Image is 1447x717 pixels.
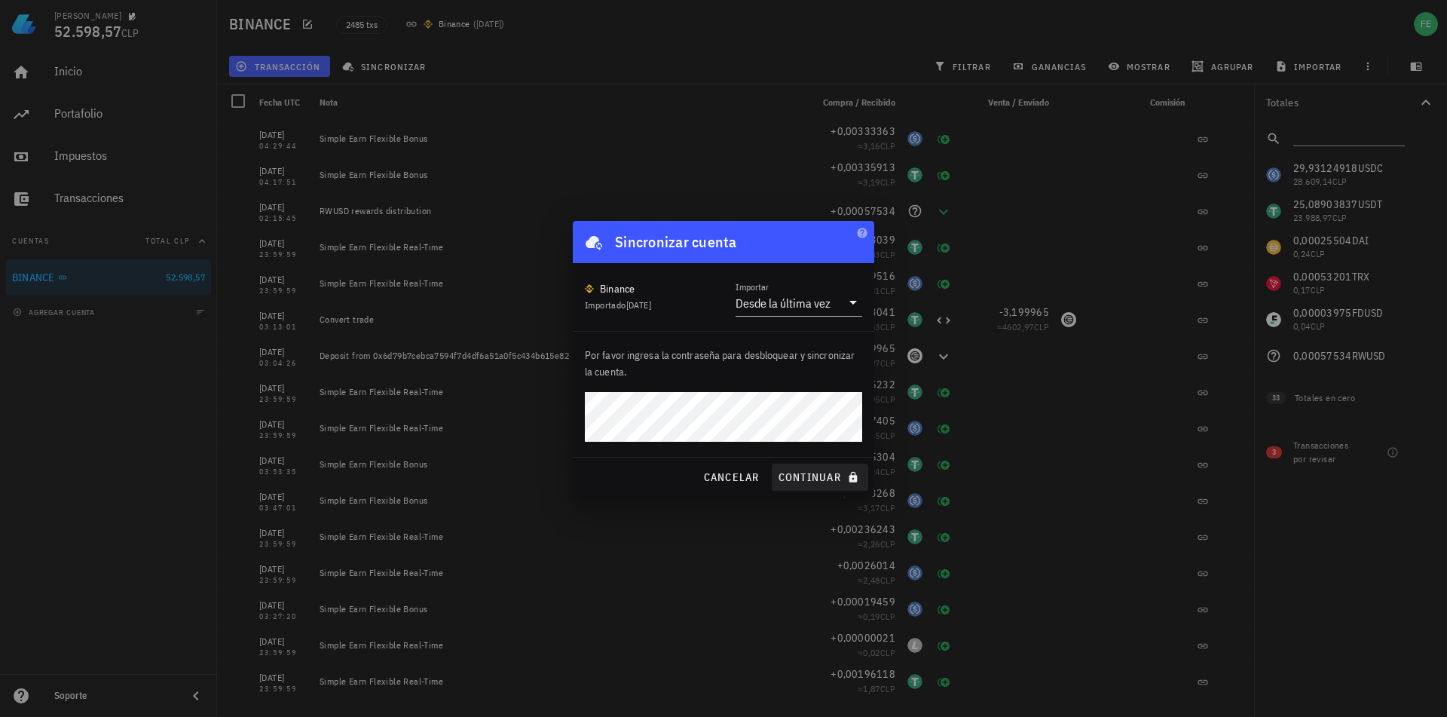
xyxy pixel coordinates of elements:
span: Importado [585,299,651,311]
div: ImportarDesde la última vez [736,290,862,316]
div: Binance [600,281,635,296]
div: Desde la última vez [736,296,831,311]
label: Importar [736,281,769,293]
div: Sincronizar cuenta [615,230,737,254]
span: continuar [778,470,862,484]
span: [DATE] [626,299,651,311]
button: continuar [772,464,868,491]
button: cancelar [696,464,765,491]
span: cancelar [702,470,759,484]
p: Por favor ingresa la contraseña para desbloquear y sincronizar la cuenta. [585,347,862,380]
img: 270.png [585,284,594,293]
